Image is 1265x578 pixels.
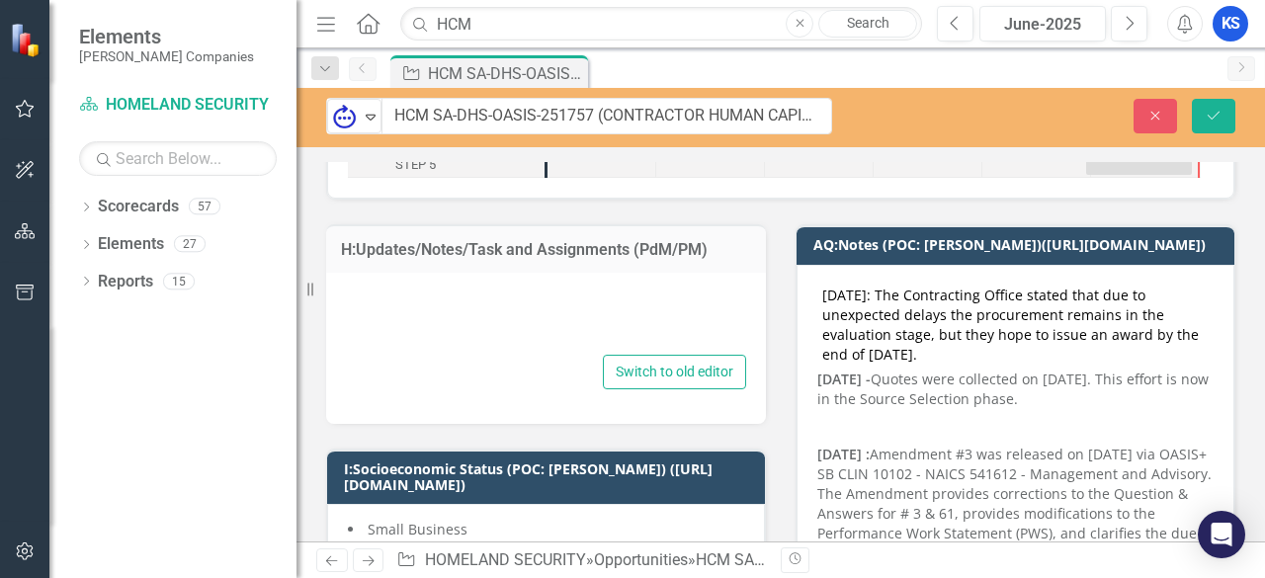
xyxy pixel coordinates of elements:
[9,21,46,58] img: ClearPoint Strategy
[400,7,922,41] input: Search ClearPoint...
[813,237,1224,252] h3: AQ:Notes (POC: [PERSON_NAME])([URL][DOMAIN_NAME])
[174,236,206,253] div: 27
[428,61,583,86] div: HCM SA-DHS-OASIS-251757 (CONTRACTOR HUMAN CAPITAL MANAGEMENT SEGMENT ARCHITECTURE SUPPORT SERVICE...
[822,286,1209,365] div: [DATE]: The Contracting Office stated that due to unexpected delays the procurement remains in th...
[817,370,1214,413] p: Quotes were collected on [DATE]. This effort is now in the Source Selection phase.
[1086,154,1192,175] div: Task: Start date: 2025-05-30 End date: 2025-06-28
[395,152,436,178] div: STEP 5
[368,520,467,538] span: Small Business
[348,152,545,178] div: Task: Start date: 2025-05-30 End date: 2025-06-28
[396,549,766,572] div: » »
[381,98,832,134] input: This field is required
[348,152,545,178] div: STEP 5
[79,94,277,117] a: HOMELAND SECURITY
[1198,511,1245,558] div: Open Intercom Messenger
[98,271,153,293] a: Reports
[817,370,871,388] strong: [DATE] -
[603,355,746,389] button: Switch to old editor
[189,199,220,215] div: 57
[344,461,755,492] h3: I:Socioeconomic Status (POC: [PERSON_NAME]) ([URL][DOMAIN_NAME])
[79,48,254,64] small: [PERSON_NAME] Companies
[817,445,870,463] strong: [DATE] :
[979,6,1106,41] button: June-2025
[79,141,277,176] input: Search Below...
[425,550,586,569] a: HOMELAND SECURITY
[1213,6,1248,41] button: KS
[98,233,164,256] a: Elements
[594,550,688,569] a: Opportunities
[986,13,1099,37] div: June-2025
[817,441,1214,567] p: Amendment #3 was released on [DATE] via OASIS+ SB CLIN 10102 - NAICS 541612 - Management and Advi...
[333,105,357,128] img: Submitted
[818,10,917,38] a: Search
[163,273,195,289] div: 15
[79,25,254,48] span: Elements
[341,241,751,259] h3: H:Updates/Notes/Task and Assignments (PdM/PM)
[98,196,179,218] a: Scorecards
